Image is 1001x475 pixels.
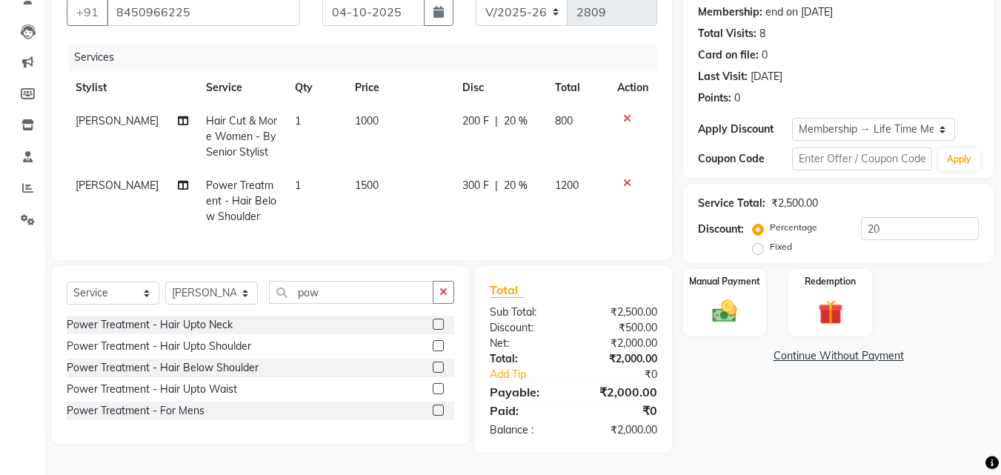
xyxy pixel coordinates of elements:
[770,221,817,234] label: Percentage
[573,383,668,401] div: ₹2,000.00
[734,90,740,106] div: 0
[573,402,668,419] div: ₹0
[269,281,433,304] input: Search or Scan
[698,151,791,167] div: Coupon Code
[462,113,489,129] span: 200 F
[346,71,454,104] th: Price
[771,196,818,211] div: ₹2,500.00
[686,348,991,364] a: Continue Without Payment
[462,178,489,193] span: 300 F
[206,179,276,223] span: Power Treatment - Hair Below Shoulder
[698,222,744,237] div: Discount:
[67,71,197,104] th: Stylist
[555,179,579,192] span: 1200
[698,47,759,63] div: Card on file:
[67,339,251,354] div: Power Treatment - Hair Upto Shoulder
[573,320,668,336] div: ₹500.00
[698,90,731,106] div: Points:
[479,351,573,367] div: Total:
[67,360,259,376] div: Power Treatment - Hair Below Shoulder
[197,71,287,104] th: Service
[759,26,765,41] div: 8
[479,402,573,419] div: Paid:
[698,196,765,211] div: Service Total:
[76,179,159,192] span: [PERSON_NAME]
[206,114,277,159] span: Hair Cut & More Women - By Senior Stylist
[479,305,573,320] div: Sub Total:
[770,240,792,253] label: Fixed
[689,275,760,288] label: Manual Payment
[698,122,791,137] div: Apply Discount
[590,367,669,382] div: ₹0
[555,114,573,127] span: 800
[67,382,237,397] div: Power Treatment - Hair Upto Waist
[792,147,932,170] input: Enter Offer / Coupon Code
[286,71,345,104] th: Qty
[479,383,573,401] div: Payable:
[504,178,528,193] span: 20 %
[76,114,159,127] span: [PERSON_NAME]
[479,422,573,438] div: Balance :
[573,305,668,320] div: ₹2,500.00
[490,282,524,298] span: Total
[811,297,851,328] img: _gift.svg
[295,114,301,127] span: 1
[705,297,745,325] img: _cash.svg
[546,71,608,104] th: Total
[67,403,204,419] div: Power Treatment - For Mens
[479,320,573,336] div: Discount:
[355,179,379,192] span: 1500
[573,422,668,438] div: ₹2,000.00
[698,69,748,84] div: Last Visit:
[479,336,573,351] div: Net:
[67,317,233,333] div: Power Treatment - Hair Upto Neck
[355,114,379,127] span: 1000
[479,367,589,382] a: Add Tip
[504,113,528,129] span: 20 %
[573,351,668,367] div: ₹2,000.00
[698,4,762,20] div: Membership:
[68,44,668,71] div: Services
[295,179,301,192] span: 1
[762,47,768,63] div: 0
[765,4,833,20] div: end on [DATE]
[751,69,782,84] div: [DATE]
[573,336,668,351] div: ₹2,000.00
[495,178,498,193] span: |
[698,26,756,41] div: Total Visits:
[453,71,546,104] th: Disc
[495,113,498,129] span: |
[805,275,856,288] label: Redemption
[608,71,657,104] th: Action
[938,148,980,170] button: Apply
